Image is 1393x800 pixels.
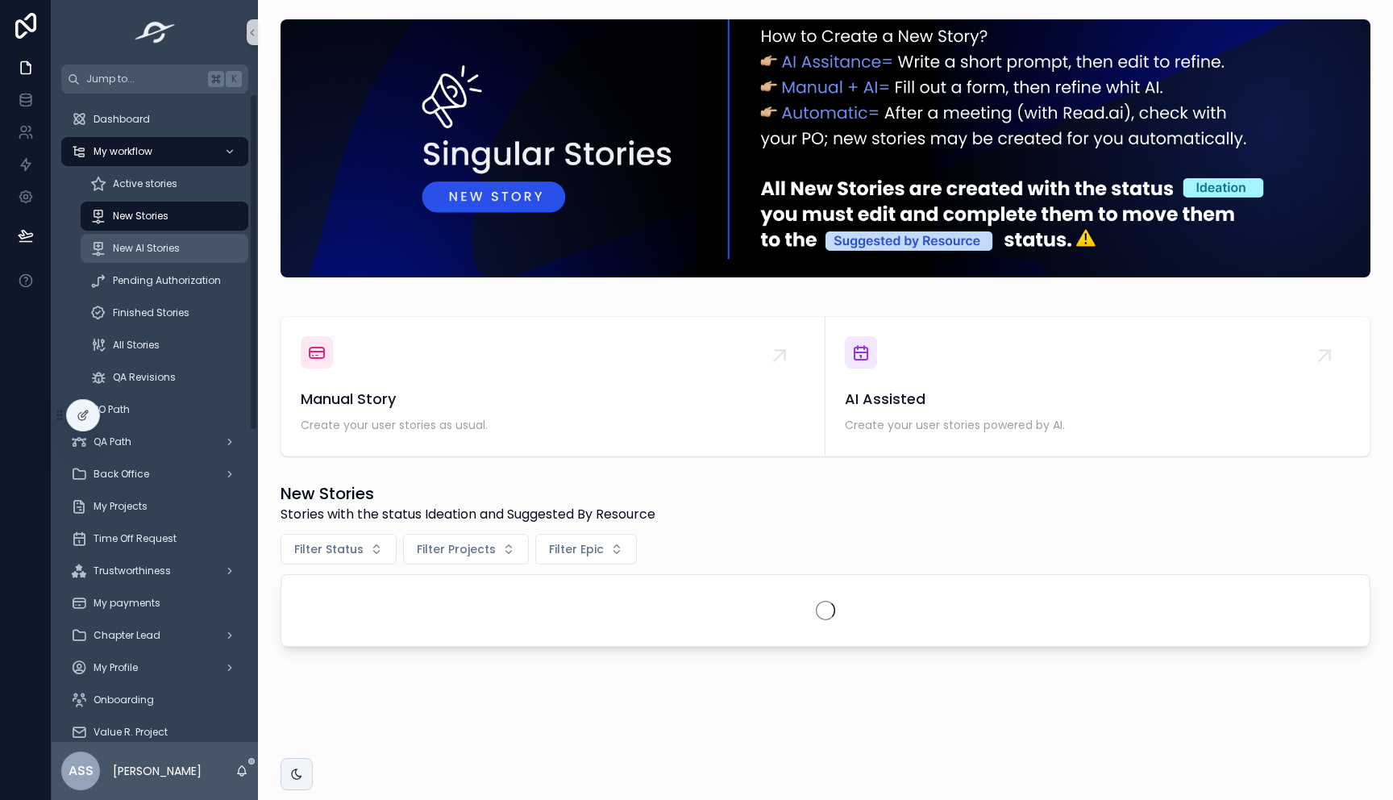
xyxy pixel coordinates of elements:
[113,274,221,287] span: Pending Authorization
[61,65,248,94] button: Jump to...K
[113,306,189,319] span: Finished Stories
[94,597,160,610] span: My payments
[81,298,248,327] a: Finished Stories
[81,363,248,392] a: QA Revisions
[113,763,202,779] p: [PERSON_NAME]
[61,137,248,166] a: My workflow
[61,621,248,650] a: Chapter Lead
[61,556,248,585] a: Trustworthiness
[94,629,160,642] span: Chapter Lead
[113,242,180,255] span: New AI Stories
[81,169,248,198] a: Active stories
[845,417,1350,433] span: Create your user stories powered by AI.
[94,500,148,513] span: My Projects
[61,460,248,489] a: Back Office
[61,685,248,715] a: Onboarding
[61,589,248,618] a: My payments
[294,541,364,557] span: Filter Status
[81,266,248,295] a: Pending Authorization
[52,94,258,742] div: scrollable content
[81,331,248,360] a: All Stories
[69,761,94,781] span: ASS
[61,105,248,134] a: Dashboard
[301,417,805,433] span: Create your user stories as usual.
[281,317,825,456] a: Manual StoryCreate your user stories as usual.
[61,427,248,456] a: QA Path
[94,565,171,577] span: Trustworthiness
[86,73,202,85] span: Jump to...
[61,718,248,747] a: Value R. Project
[549,541,604,557] span: Filter Epic
[113,339,160,352] span: All Stories
[281,505,655,524] span: Stories with the status Ideation and Suggested By Resource
[227,73,240,85] span: K
[94,661,138,674] span: My Profile
[94,468,149,481] span: Back Office
[301,388,805,410] span: Manual Story
[417,541,496,557] span: Filter Projects
[94,113,150,126] span: Dashboard
[845,388,1350,410] span: AI Assisted
[825,317,1370,456] a: AI AssistedCreate your user stories powered by AI.
[61,492,248,521] a: My Projects
[113,177,177,190] span: Active stories
[94,726,168,739] span: Value R. Project
[94,435,131,448] span: QA Path
[113,371,176,384] span: QA Revisions
[94,145,152,158] span: My workflow
[94,532,177,545] span: Time Off Request
[403,534,529,565] button: Select Button
[61,524,248,553] a: Time Off Request
[81,234,248,263] a: New AI Stories
[61,395,248,424] a: PO Path
[81,202,248,231] a: New Stories
[130,19,181,45] img: App logo
[113,210,168,223] span: New Stories
[281,534,397,565] button: Select Button
[535,534,637,565] button: Select Button
[281,482,655,505] h1: New Stories
[94,403,130,416] span: PO Path
[61,653,248,682] a: My Profile
[94,694,154,706] span: Onboarding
